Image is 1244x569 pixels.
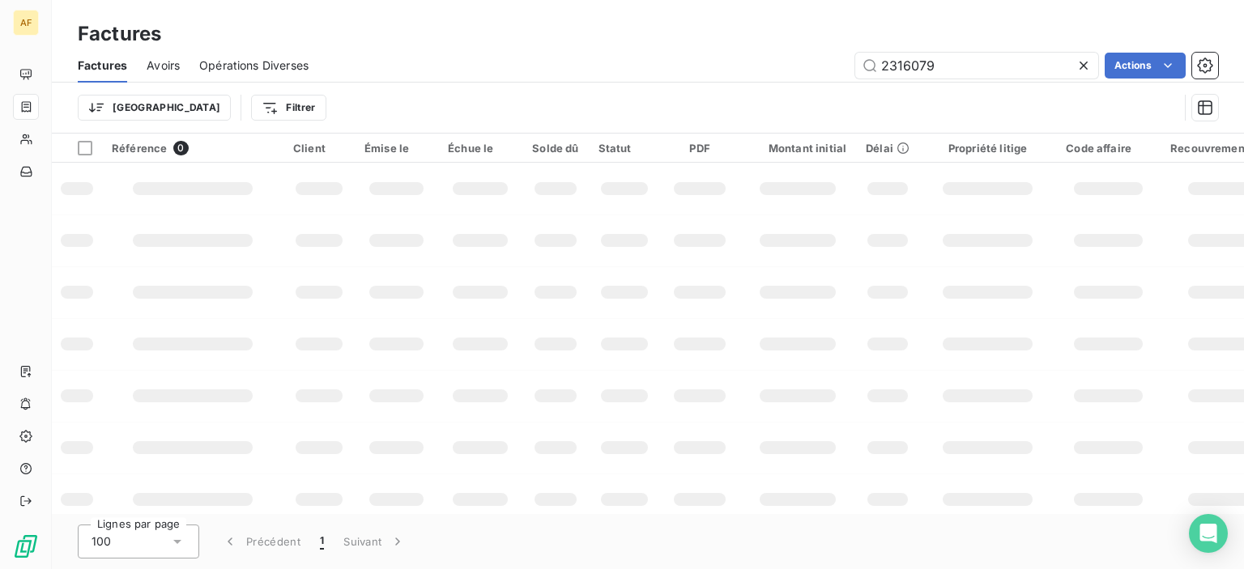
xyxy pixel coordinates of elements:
[212,524,310,558] button: Précédent
[929,142,1046,155] div: Propriété litige
[147,57,180,74] span: Avoirs
[78,95,231,121] button: [GEOGRAPHIC_DATA]
[320,533,324,550] span: 1
[1066,142,1151,155] div: Code affaire
[310,524,334,558] button: 1
[78,57,127,74] span: Factures
[364,142,428,155] div: Émise le
[173,141,188,155] span: 0
[532,142,578,155] div: Solde dû
[78,19,161,49] h3: Factures
[251,95,326,121] button: Filtrer
[13,533,39,559] img: Logo LeanPay
[599,142,651,155] div: Statut
[293,142,345,155] div: Client
[855,53,1098,79] input: Rechercher
[670,142,729,155] div: PDF
[1189,514,1228,553] div: Open Intercom Messenger
[92,533,111,550] span: 100
[749,142,846,155] div: Montant initial
[112,142,167,155] span: Référence
[13,10,39,36] div: AF
[334,524,415,558] button: Suivant
[199,57,309,74] span: Opérations Diverses
[448,142,513,155] div: Échue le
[866,142,910,155] div: Délai
[1105,53,1186,79] button: Actions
